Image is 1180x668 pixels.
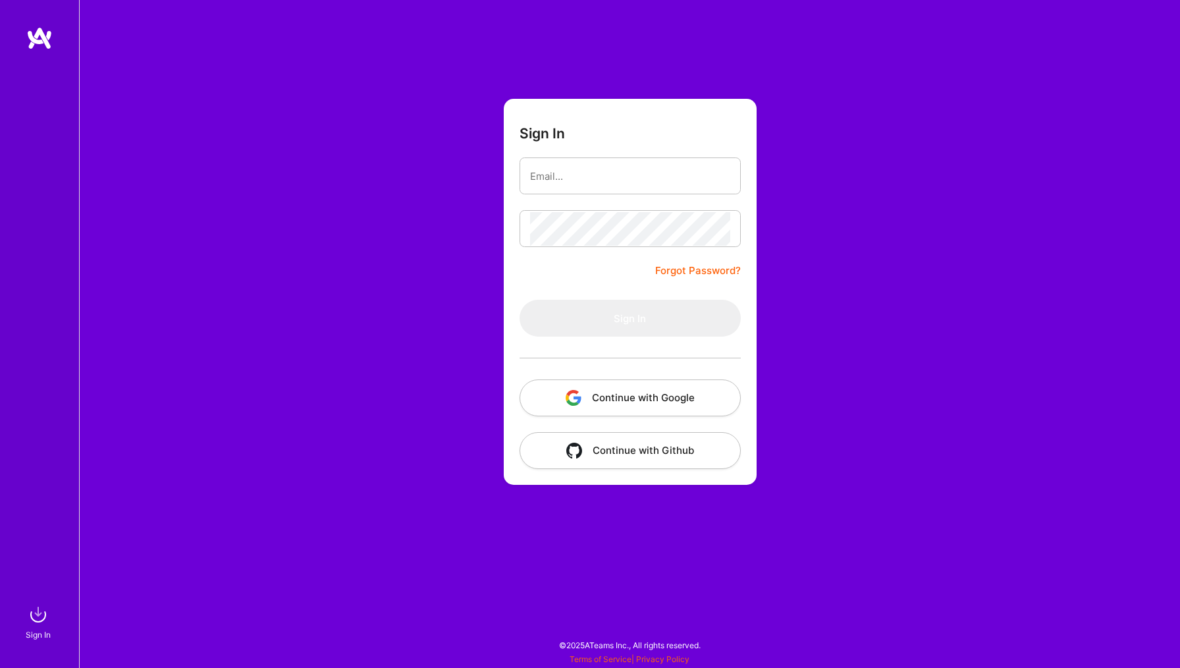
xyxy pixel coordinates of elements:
[655,263,741,279] a: Forgot Password?
[26,26,53,50] img: logo
[25,601,51,628] img: sign in
[79,628,1180,661] div: © 2025 ATeams Inc., All rights reserved.
[520,432,741,469] button: Continue with Github
[520,379,741,416] button: Continue with Google
[520,300,741,337] button: Sign In
[570,654,689,664] span: |
[520,125,565,142] h3: Sign In
[566,443,582,459] img: icon
[530,159,730,193] input: Email...
[28,601,51,642] a: sign inSign In
[566,390,581,406] img: icon
[636,654,689,664] a: Privacy Policy
[26,628,51,642] div: Sign In
[570,654,631,664] a: Terms of Service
